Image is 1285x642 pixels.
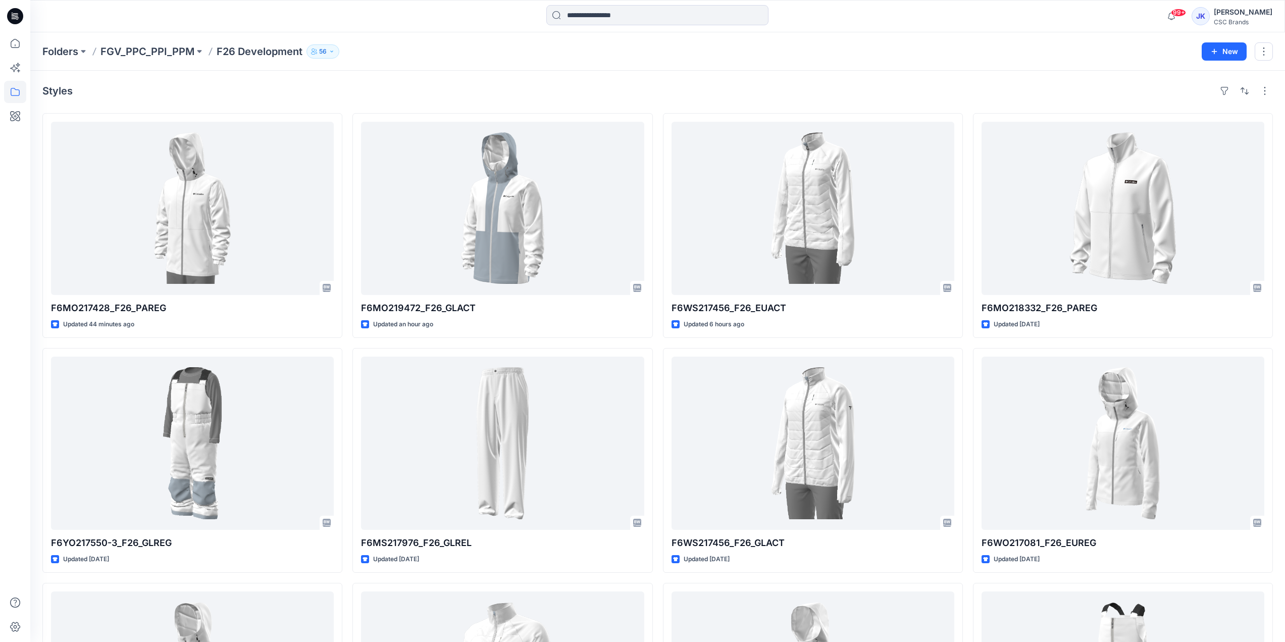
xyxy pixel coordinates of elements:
[672,357,954,530] a: F6WS217456_F26_GLACT
[1202,42,1247,61] button: New
[42,85,73,97] h4: Styles
[63,554,109,565] p: Updated [DATE]
[994,554,1040,565] p: Updated [DATE]
[51,301,334,315] p: F6MO217428_F26_PAREG
[42,44,78,59] a: Folders
[994,319,1040,330] p: Updated [DATE]
[63,319,134,330] p: Updated 44 minutes ago
[1192,7,1210,25] div: JK
[51,536,334,550] p: F6YO217550-3_F26_GLREG
[672,122,954,295] a: F6WS217456_F26_EUACT
[684,319,744,330] p: Updated 6 hours ago
[982,122,1264,295] a: F6MO218332_F26_PAREG
[361,536,644,550] p: F6MS217976_F26_GLREL
[373,554,419,565] p: Updated [DATE]
[217,44,302,59] p: F26 Development
[982,301,1264,315] p: F6MO218332_F26_PAREG
[361,301,644,315] p: F6MO219472_F26_GLACT
[684,554,730,565] p: Updated [DATE]
[1214,18,1272,26] div: CSC Brands
[373,319,433,330] p: Updated an hour ago
[361,357,644,530] a: F6MS217976_F26_GLREL
[361,122,644,295] a: F6MO219472_F26_GLACT
[319,46,327,57] p: 56
[982,536,1264,550] p: F6WO217081_F26_EUREG
[100,44,194,59] a: FGV_PPC_PPI_PPM
[51,357,334,530] a: F6YO217550-3_F26_GLREG
[51,122,334,295] a: F6MO217428_F26_PAREG
[1214,6,1272,18] div: [PERSON_NAME]
[306,44,339,59] button: 56
[672,301,954,315] p: F6WS217456_F26_EUACT
[672,536,954,550] p: F6WS217456_F26_GLACT
[1171,9,1186,17] span: 99+
[982,357,1264,530] a: F6WO217081_F26_EUREG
